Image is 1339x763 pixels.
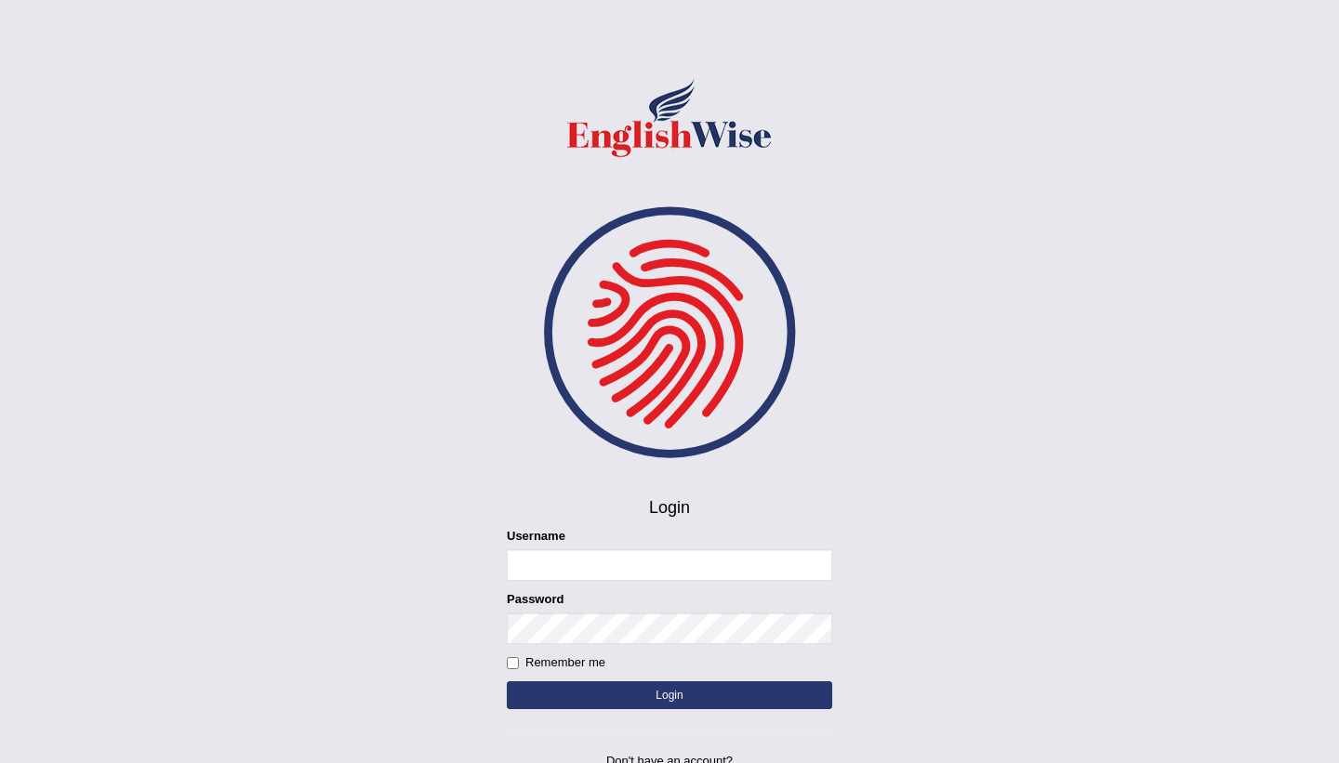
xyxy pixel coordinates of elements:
[507,653,605,672] label: Remember me
[507,169,832,518] h4: Login
[563,76,776,160] img: Logo of English Wise sign in for intelligent practice with AI
[507,527,565,545] label: Username
[507,590,563,608] label: Password
[507,657,519,669] input: Remember me
[507,681,832,709] button: Login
